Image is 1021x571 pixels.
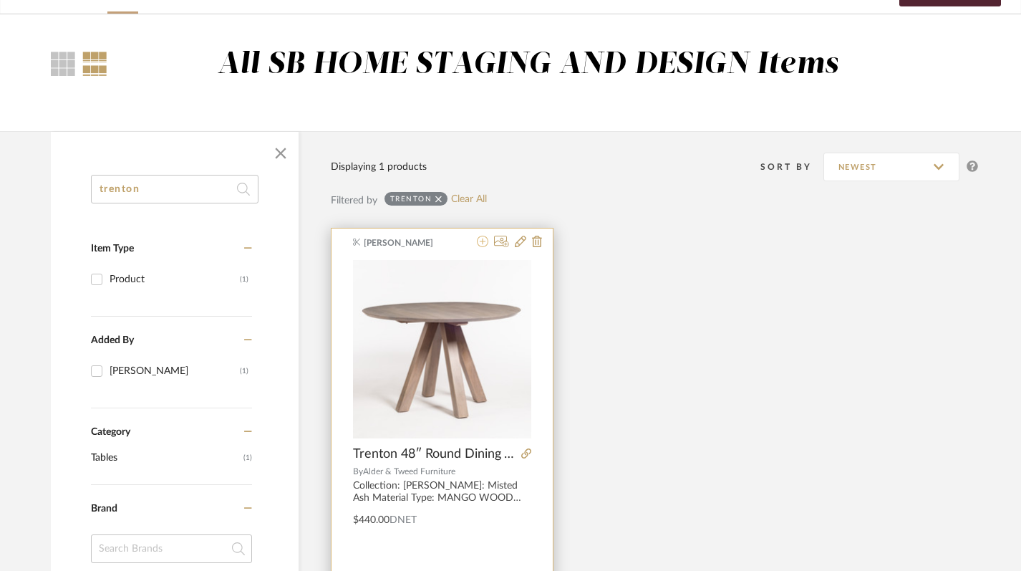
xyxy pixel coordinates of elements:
span: Added By [91,335,134,345]
span: By [353,467,363,476]
div: 0 [353,259,531,438]
button: Close [266,139,295,168]
input: Search Brands [91,534,252,563]
input: Search within 1 results [91,175,258,203]
span: Brand [91,504,117,514]
div: trenton [390,194,432,203]
span: [PERSON_NAME] [364,236,454,249]
span: Item Type [91,244,134,254]
div: (1) [240,360,248,383]
span: $440.00 [353,515,389,525]
span: Tables [91,446,240,470]
div: Filtered by [331,193,377,208]
div: All SB HOME STAGING AND DESIGN Items [218,47,838,83]
div: (1) [240,268,248,291]
div: Product [110,268,240,291]
div: Sort By [760,160,823,174]
span: Category [91,426,130,438]
a: Clear All [451,193,487,206]
span: Alder & Tweed Furniture [363,467,455,476]
div: Displaying 1 products [331,159,427,175]
div: [PERSON_NAME] [110,360,240,383]
span: DNET [389,515,417,525]
span: Trenton 48″ Round Dining Table [353,446,516,462]
img: Trenton 48″ Round Dining Table [353,260,531,438]
div: Collection: [PERSON_NAME]: Misted Ash Material Type: MANGO WOOD Dimensions: 48 × 48 × 30 in [353,480,531,504]
span: (1) [243,446,252,469]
